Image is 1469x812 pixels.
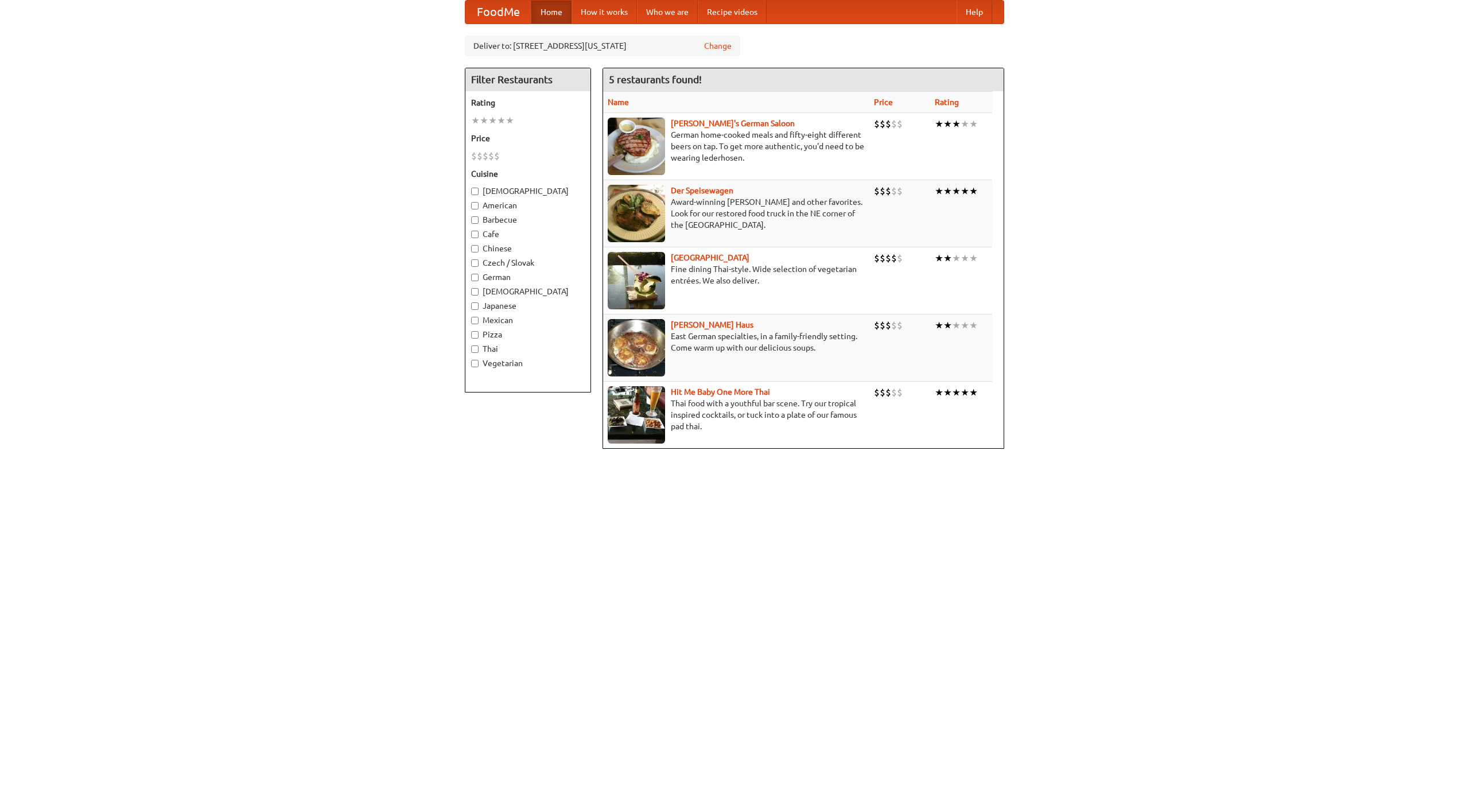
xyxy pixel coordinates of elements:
li: $ [880,319,885,332]
input: Czech / Slovak [471,259,479,267]
li: ★ [961,252,969,265]
a: [GEOGRAPHIC_DATA] [671,253,749,262]
label: Japanese [471,300,585,312]
p: Award-winning [PERSON_NAME] and other favorites. Look for our restored food truck in the NE corne... [608,196,865,231]
a: Who we are [637,1,698,24]
a: [PERSON_NAME]'s German Saloon [671,119,795,128]
li: ★ [471,114,480,127]
li: ★ [969,386,978,399]
li: $ [494,150,500,162]
li: $ [891,118,897,130]
li: $ [874,319,880,332]
p: East German specialties, in a family-friendly setting. Come warm up with our delicious soups. [608,331,865,353]
a: Der Speisewagen [671,186,733,195]
li: $ [885,185,891,197]
a: Help [957,1,992,24]
li: $ [885,118,891,130]
li: ★ [969,252,978,265]
label: American [471,200,585,211]
label: [DEMOGRAPHIC_DATA] [471,286,585,297]
input: German [471,274,479,281]
a: Name [608,98,629,107]
a: Change [704,40,732,52]
li: ★ [480,114,488,127]
li: $ [897,118,903,130]
input: Barbecue [471,216,479,224]
li: ★ [488,114,497,127]
a: Price [874,98,893,107]
li: $ [891,252,897,265]
p: Fine dining Thai-style. Wide selection of vegetarian entrées. We also deliver. [608,263,865,286]
li: $ [488,150,494,162]
label: Pizza [471,329,585,340]
input: Chinese [471,245,479,252]
li: ★ [943,319,952,332]
li: $ [874,185,880,197]
li: $ [891,319,897,332]
li: ★ [952,386,961,399]
li: $ [880,185,885,197]
input: Mexican [471,317,479,324]
p: German home-cooked meals and fifty-eight different beers on tap. To get more authentic, you'd nee... [608,129,865,164]
li: ★ [952,185,961,197]
li: ★ [969,185,978,197]
li: $ [885,386,891,399]
li: $ [897,386,903,399]
a: Hit Me Baby One More Thai [671,387,770,397]
li: $ [891,185,897,197]
li: ★ [935,118,943,130]
label: German [471,271,585,283]
li: ★ [935,386,943,399]
input: Vegetarian [471,360,479,367]
li: $ [897,185,903,197]
li: ★ [961,118,969,130]
li: ★ [943,252,952,265]
li: $ [897,319,903,332]
label: Barbecue [471,214,585,226]
img: kohlhaus.jpg [608,319,665,376]
li: ★ [935,252,943,265]
input: American [471,202,479,209]
h5: Cuisine [471,168,585,180]
div: Deliver to: [STREET_ADDRESS][US_STATE] [465,36,740,56]
li: $ [897,252,903,265]
h4: Filter Restaurants [465,68,590,91]
a: Rating [935,98,959,107]
li: $ [880,252,885,265]
input: [DEMOGRAPHIC_DATA] [471,288,479,296]
label: Cafe [471,228,585,240]
label: Mexican [471,314,585,326]
li: ★ [943,118,952,130]
li: $ [874,252,880,265]
li: ★ [952,252,961,265]
img: babythai.jpg [608,386,665,444]
input: Thai [471,345,479,353]
li: $ [880,386,885,399]
li: $ [891,386,897,399]
li: ★ [497,114,506,127]
li: ★ [961,386,969,399]
li: ★ [961,319,969,332]
li: ★ [506,114,514,127]
li: ★ [969,319,978,332]
label: Vegetarian [471,358,585,369]
li: ★ [943,386,952,399]
li: ★ [935,319,943,332]
a: Home [531,1,572,24]
a: [PERSON_NAME] Haus [671,320,753,329]
li: $ [483,150,488,162]
a: How it works [572,1,637,24]
img: speisewagen.jpg [608,185,665,242]
input: Cafe [471,231,479,238]
li: $ [471,150,477,162]
a: FoodMe [465,1,531,24]
input: Japanese [471,302,479,310]
li: ★ [952,319,961,332]
li: ★ [943,185,952,197]
label: Chinese [471,243,585,254]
